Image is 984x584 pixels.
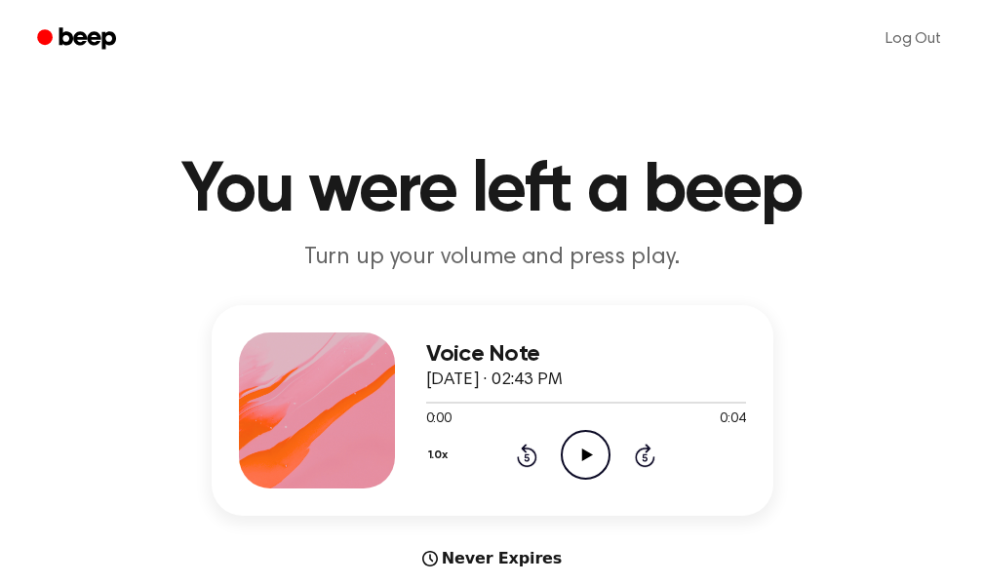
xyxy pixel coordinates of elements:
[23,20,134,58] a: Beep
[720,409,745,430] span: 0:04
[426,371,563,389] span: [DATE] · 02:43 PM
[426,439,455,472] button: 1.0x
[426,409,452,430] span: 0:00
[23,156,961,226] h1: You were left a beep
[212,547,773,570] div: Never Expires
[426,341,746,368] h3: Voice Note
[866,16,961,62] a: Log Out
[118,242,867,274] p: Turn up your volume and press play.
